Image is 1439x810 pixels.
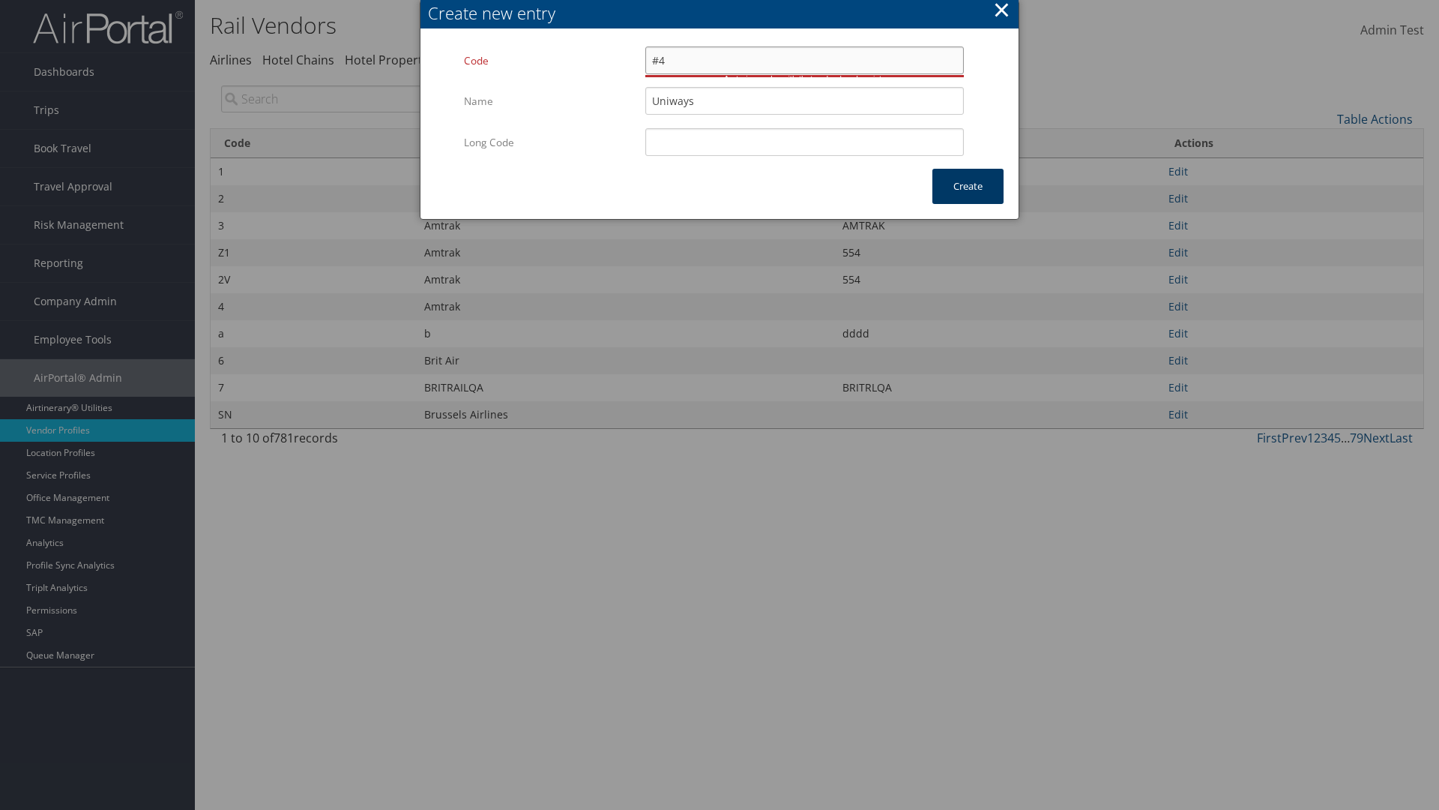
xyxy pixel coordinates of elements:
[932,169,1004,204] button: Create
[464,87,634,115] label: Name
[645,75,964,77] div: An train vendor with that code already exists
[464,46,634,75] label: Code
[464,128,634,157] label: Long Code
[428,1,1019,25] div: Create new entry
